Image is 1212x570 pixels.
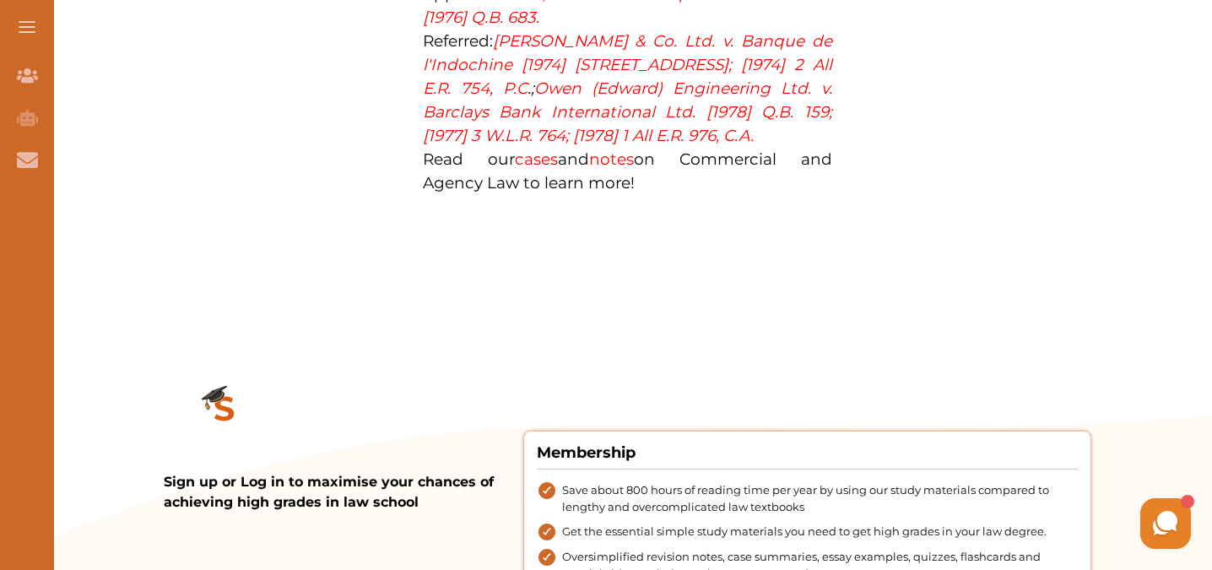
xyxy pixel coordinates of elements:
[423,31,832,98] a: [PERSON_NAME] & Co. Ltd. v. Banque de l'Indochine [1974] [STREET_ADDRESS]; [1974] 2 All E.R. 754,...
[423,31,832,145] span: Referred:
[423,149,832,193] span: Read our and on Commercial and Agency Law to learn more!
[423,31,832,145] em: .;
[164,472,524,513] p: Sign up or Log in to maximise your chances of achieving high grades in law school
[423,79,832,145] a: Owen (Edward) Engineering Ltd. v. Barclays Bank International Ltd. [1978] Q.B. 159; [1977] 3 W.L....
[515,149,558,169] a: cases
[164,350,285,472] img: study_small.d8df4b06.png
[807,494,1195,553] iframe: HelpCrunch
[537,442,1078,470] h4: Membership
[562,524,1047,540] span: Get the essential simple study materials you need to get high grades in your law degree.
[562,482,1078,515] span: Save about 800 hours of reading time per year by using our study materials compared to lengthy an...
[589,149,634,169] a: notes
